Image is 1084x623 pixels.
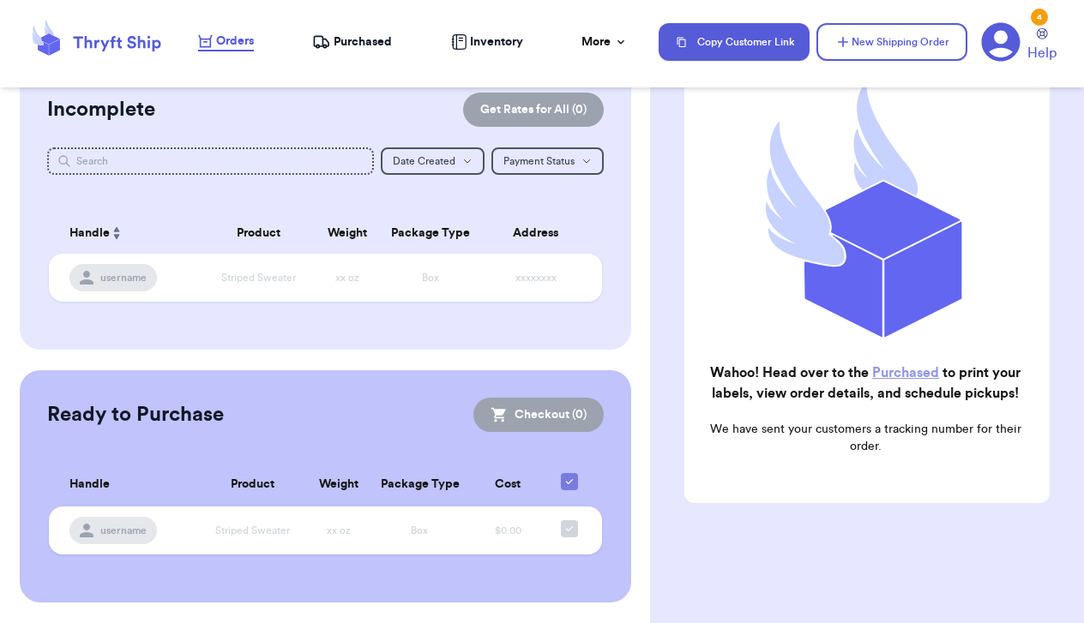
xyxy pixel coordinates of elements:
[515,273,557,283] span: xxxxxxxx
[473,398,604,432] button: Checkout (0)
[1027,28,1057,63] a: Help
[100,524,147,537] span: username
[203,213,314,254] th: Product
[110,223,123,243] button: Sort ascending
[463,93,604,127] button: Get Rates for All (0)
[100,271,147,285] span: username
[480,213,602,254] th: Address
[872,366,939,380] a: Purchased
[470,33,523,51] span: Inventory
[659,23,810,61] button: Copy Customer Link
[698,421,1033,455] p: We have sent your customers a tracking number for their order.
[411,525,428,536] span: Box
[581,33,628,51] div: More
[312,33,392,51] a: Purchased
[216,33,254,50] span: Orders
[334,33,392,51] span: Purchased
[306,463,370,506] th: Weight
[467,463,548,506] th: Cost
[47,96,155,123] h2: Incomplete
[495,525,521,536] span: $0.00
[393,156,455,166] span: Date Created
[215,525,290,536] span: Striped Sweater
[370,463,467,506] th: Package Type
[335,273,359,283] span: xx oz
[327,525,351,536] span: xx oz
[816,23,967,61] button: New Shipping Order
[314,213,380,254] th: Weight
[221,273,296,283] span: Striped Sweater
[491,147,604,175] button: Payment Status
[503,156,575,166] span: Payment Status
[1027,43,1057,63] span: Help
[1031,9,1048,26] div: 4
[981,22,1021,62] a: 4
[47,147,374,175] input: Search
[198,33,254,51] a: Orders
[698,362,1033,404] h2: Wahoo! Head over to the to print your labels, view order details, and schedule pickups!
[47,401,224,428] h2: Ready to Purchase
[381,213,480,254] th: Package Type
[199,463,306,506] th: Product
[422,273,439,283] span: Box
[381,147,485,175] button: Date Created
[69,476,110,494] span: Handle
[451,33,523,51] a: Inventory
[69,225,110,243] span: Handle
